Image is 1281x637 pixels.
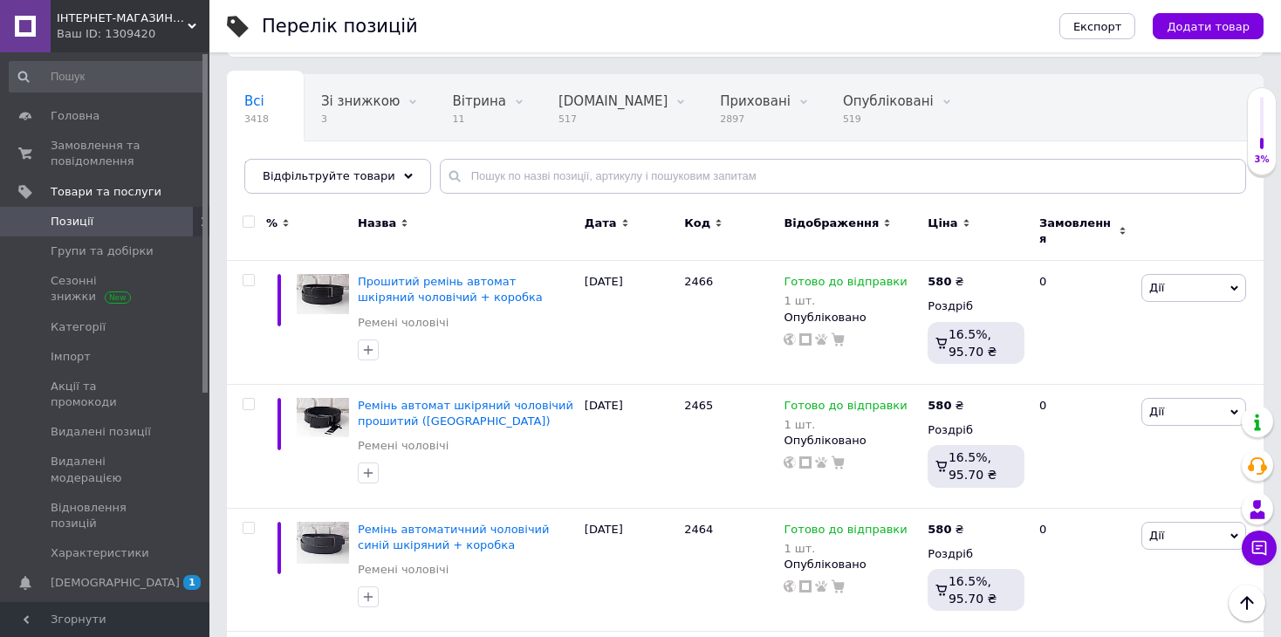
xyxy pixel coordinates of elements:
span: Акції та промокоди [51,379,161,410]
span: Код [684,216,710,231]
span: Замовлення [1039,216,1114,247]
span: Видалені модерацією [51,454,161,485]
input: Пошук по назві позиції, артикулу і пошуковим запитам [440,159,1246,194]
a: Ремені чоловічі [358,562,449,578]
div: [DATE] [580,384,680,508]
span: Дії [1149,281,1164,294]
b: 580 [928,399,951,412]
div: [DATE] [580,508,680,632]
span: [DEMOGRAPHIC_DATA] [51,575,180,591]
div: Роздріб [928,546,1024,562]
button: Наверх [1229,585,1265,621]
div: 1 шт. [784,294,907,307]
div: ₴ [928,274,963,290]
span: Вітрина [452,93,505,109]
span: 2465 [684,399,713,412]
span: Відфільтруйте товари [263,169,395,182]
span: Дії [1149,405,1164,418]
a: Ремені чоловічі [358,438,449,454]
span: Готово до відправки [784,399,907,417]
button: Чат з покупцем [1242,531,1277,565]
div: Перелік позицій [262,17,418,36]
span: 2897 [720,113,791,126]
span: Імпорт [51,349,91,365]
span: 2464 [684,523,713,536]
span: Позиції [51,214,93,229]
div: 0 [1029,384,1137,508]
img: Ремень автомат кожаный прошитый (Украина) [297,398,349,437]
span: Головна [51,108,99,124]
span: Видалені позиції [51,424,151,440]
div: ₴ [928,522,963,538]
span: Зі знижкою [321,93,400,109]
span: Мужские подтяжки [244,160,380,175]
span: 16.5%, 95.70 ₴ [949,450,997,482]
span: Готово до відправки [784,275,907,293]
span: Замовлення та повідомлення [51,138,161,169]
span: Назва [358,216,396,231]
div: ₴ [928,398,963,414]
div: Роздріб [928,298,1024,314]
div: 0 [1029,261,1137,385]
span: ІНТЕРНЕТ-МАГАЗИН "REMNISHOP" [57,10,188,26]
div: 0 [1029,508,1137,632]
span: Відображення [784,216,879,231]
div: Опубліковано [784,557,919,572]
div: Ваш ID: 1309420 [57,26,209,42]
span: 1 [183,575,201,590]
img: Прошитый ремень автомат кожаный мужской + коробка [297,274,349,314]
div: [DATE] [580,261,680,385]
span: Готово до відправки [784,523,907,541]
span: 11 [452,113,505,126]
b: 580 [928,523,951,536]
b: 580 [928,275,951,288]
button: Додати товар [1153,13,1264,39]
a: Ремінь автоматичний чоловічий синій шкіряний + коробка [358,523,549,551]
img: Ремень автоматический мужской синий кожаный + коробка [297,522,349,565]
span: 16.5%, 95.70 ₴ [949,327,997,359]
span: % [266,216,277,231]
span: Категорії [51,319,106,335]
div: Роздріб [928,422,1024,438]
a: Ремінь автомат шкіряний чоловічий прошитий ([GEOGRAPHIC_DATA]) [358,399,573,428]
div: 3% [1248,154,1276,166]
span: Дії [1149,529,1164,542]
div: Опубліковано [784,310,919,325]
a: Ремені чоловічі [358,315,449,331]
span: Приховані [720,93,791,109]
span: 519 [843,113,934,126]
div: 1 шт. [784,542,907,555]
span: Сезонні знижки [51,273,161,305]
input: Пошук [9,61,206,92]
span: Відновлення позицій [51,500,161,531]
span: [DOMAIN_NAME] [558,93,668,109]
span: Ціна [928,216,957,231]
span: Експорт [1073,20,1122,33]
span: 2466 [684,275,713,288]
a: Прошитий ремінь автомат шкіряний чоловічий + коробка [358,275,543,304]
span: Характеристики [51,545,149,561]
button: Експорт [1059,13,1136,39]
span: Групи та добірки [51,243,154,259]
span: Товари та послуги [51,184,161,200]
span: 3 [321,113,400,126]
span: Опубліковані [843,93,934,109]
span: Додати товар [1167,20,1250,33]
span: 517 [558,113,668,126]
div: 1 шт. [784,418,907,431]
span: 3418 [244,113,269,126]
span: Дата [585,216,617,231]
div: Опубліковано [784,433,919,449]
span: Всі [244,93,264,109]
span: 16.5%, 95.70 ₴ [949,574,997,606]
